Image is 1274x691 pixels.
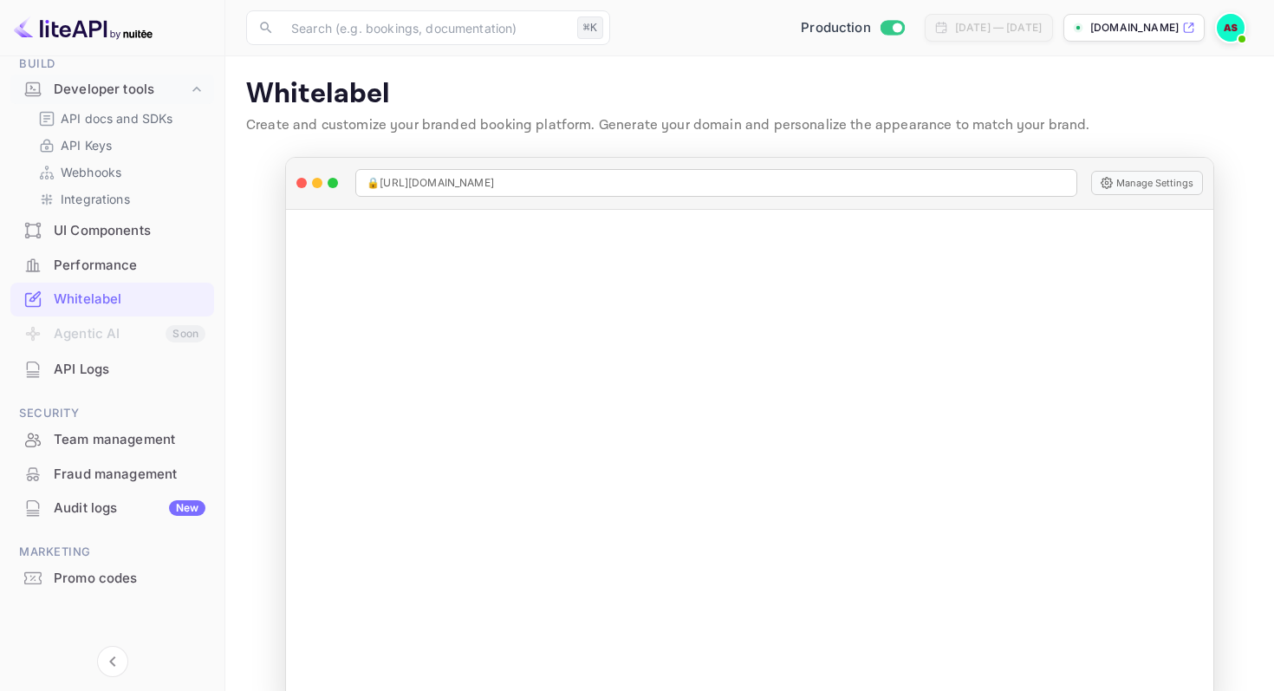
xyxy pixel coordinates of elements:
[61,109,173,127] p: API docs and SDKs
[10,423,214,457] div: Team management
[54,465,205,485] div: Fraud management
[10,214,214,248] div: UI Components
[10,353,214,385] a: API Logs
[10,283,214,315] a: Whitelabel
[31,133,207,158] div: API Keys
[54,430,205,450] div: Team management
[10,423,214,455] a: Team management
[54,499,205,518] div: Audit logs
[1090,20,1179,36] p: [DOMAIN_NAME]
[10,55,214,74] span: Build
[10,562,214,596] div: Promo codes
[246,115,1253,136] p: Create and customize your branded booking platform. Generate your domain and personalize the appe...
[246,77,1253,112] p: Whitelabel
[61,163,121,181] p: Webhooks
[169,500,205,516] div: New
[38,136,200,154] a: API Keys
[54,360,205,380] div: API Logs
[31,106,207,131] div: API docs and SDKs
[801,18,871,38] span: Production
[10,283,214,316] div: Whitelabel
[794,18,911,38] div: Switch to Sandbox mode
[38,163,200,181] a: Webhooks
[31,186,207,212] div: Integrations
[10,562,214,594] a: Promo codes
[1091,171,1203,195] button: Manage Settings
[367,175,494,191] span: 🔒 [URL][DOMAIN_NAME]
[14,14,153,42] img: LiteAPI logo
[10,249,214,281] a: Performance
[61,190,130,208] p: Integrations
[10,492,214,525] div: Audit logsNew
[10,249,214,283] div: Performance
[955,20,1042,36] div: [DATE] — [DATE]
[31,160,207,185] div: Webhooks
[1217,14,1245,42] img: Andreas Stefanis
[54,80,188,100] div: Developer tools
[38,109,200,127] a: API docs and SDKs
[10,543,214,562] span: Marketing
[61,136,112,154] p: API Keys
[10,492,214,524] a: Audit logsNew
[10,214,214,246] a: UI Components
[10,458,214,490] a: Fraud management
[54,256,205,276] div: Performance
[54,569,205,589] div: Promo codes
[10,458,214,492] div: Fraud management
[10,353,214,387] div: API Logs
[54,290,205,310] div: Whitelabel
[281,10,570,45] input: Search (e.g. bookings, documentation)
[54,221,205,241] div: UI Components
[38,190,200,208] a: Integrations
[97,646,128,677] button: Collapse navigation
[10,404,214,423] span: Security
[577,16,603,39] div: ⌘K
[10,75,214,105] div: Developer tools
